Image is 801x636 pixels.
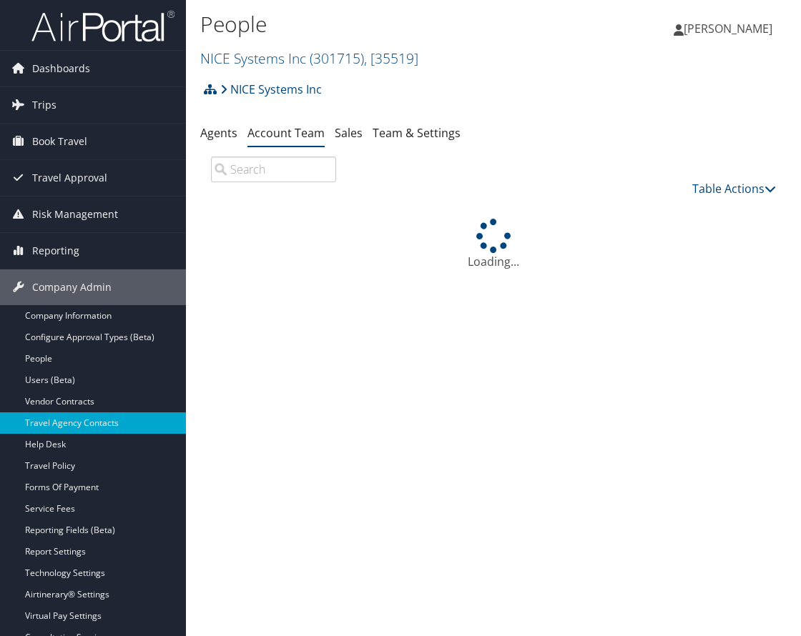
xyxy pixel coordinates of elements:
[200,125,237,141] a: Agents
[32,233,79,269] span: Reporting
[335,125,363,141] a: Sales
[684,21,772,36] span: [PERSON_NAME]
[364,49,418,68] span: , [ 35519 ]
[32,160,107,196] span: Travel Approval
[32,51,90,86] span: Dashboards
[32,124,87,159] span: Book Travel
[211,156,336,182] input: Search
[200,9,591,39] h1: People
[674,7,787,50] a: [PERSON_NAME]
[373,125,461,141] a: Team & Settings
[692,181,776,197] a: Table Actions
[32,269,112,305] span: Company Admin
[200,49,418,68] a: NICE Systems Inc
[32,87,56,123] span: Trips
[32,197,118,232] span: Risk Management
[310,49,364,68] span: ( 301715 )
[31,9,175,43] img: airportal-logo.png
[220,75,322,104] a: NICE Systems Inc
[200,219,787,270] div: Loading...
[247,125,325,141] a: Account Team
